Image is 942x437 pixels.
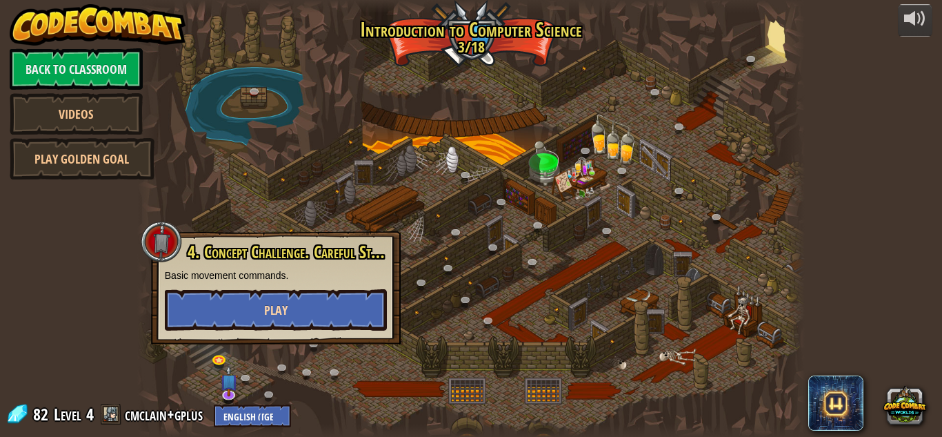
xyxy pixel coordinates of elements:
[188,240,386,264] span: 4. Concept Challenge. Careful Steps
[219,365,237,396] img: level-banner-unstarted-subscriber.png
[898,4,932,37] button: Adjust volume
[10,93,143,135] a: Videos
[165,269,387,282] p: Basic movement commands.
[125,403,207,425] a: cmclain+gplus
[86,403,94,425] span: 4
[10,48,143,90] a: Back to Classroom
[10,4,186,46] img: CodeCombat - Learn how to code by playing a game
[54,403,81,426] span: Level
[33,403,52,425] span: 82
[264,302,288,319] span: Play
[10,138,154,179] a: Play Golden Goal
[165,289,387,331] button: Play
